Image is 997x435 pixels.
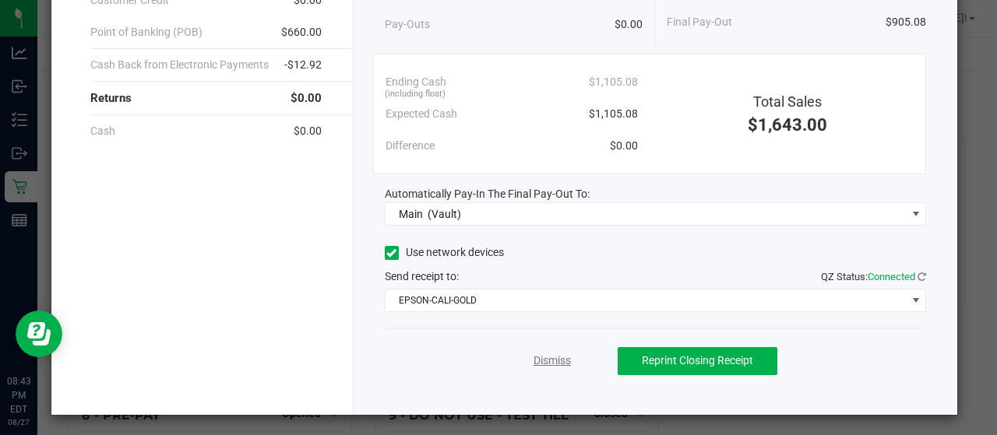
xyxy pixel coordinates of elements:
[868,271,915,282] span: Connected
[386,106,457,122] span: Expected Cash
[284,57,322,73] span: -$12.92
[385,244,504,261] label: Use network devices
[291,89,322,107] span: $0.00
[90,57,269,73] span: Cash Back from Electronic Payments
[90,123,115,139] span: Cash
[615,16,643,33] span: $0.00
[886,14,926,30] span: $905.08
[428,208,461,220] span: (Vault)
[386,138,435,154] span: Difference
[386,74,446,90] span: Ending Cash
[589,106,638,122] span: $1,105.08
[385,270,459,282] span: Send receipt to:
[753,93,822,110] span: Total Sales
[385,188,590,200] span: Automatically Pay-In The Final Pay-Out To:
[589,74,638,90] span: $1,105.08
[385,16,430,33] span: Pay-Outs
[821,271,926,282] span: QZ Status:
[90,24,203,40] span: Point of Banking (POB)
[90,82,322,115] div: Returns
[385,88,446,101] span: (including float)
[667,14,732,30] span: Final Pay-Out
[534,353,571,369] a: Dismiss
[610,138,638,154] span: $0.00
[281,24,322,40] span: $660.00
[16,310,62,357] iframe: Resource center
[386,289,907,311] span: EPSON-CALI-GOLD
[748,115,827,135] span: $1,643.00
[642,354,753,367] span: Reprint Closing Receipt
[399,208,423,220] span: Main
[294,123,322,139] span: $0.00
[618,347,777,375] button: Reprint Closing Receipt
